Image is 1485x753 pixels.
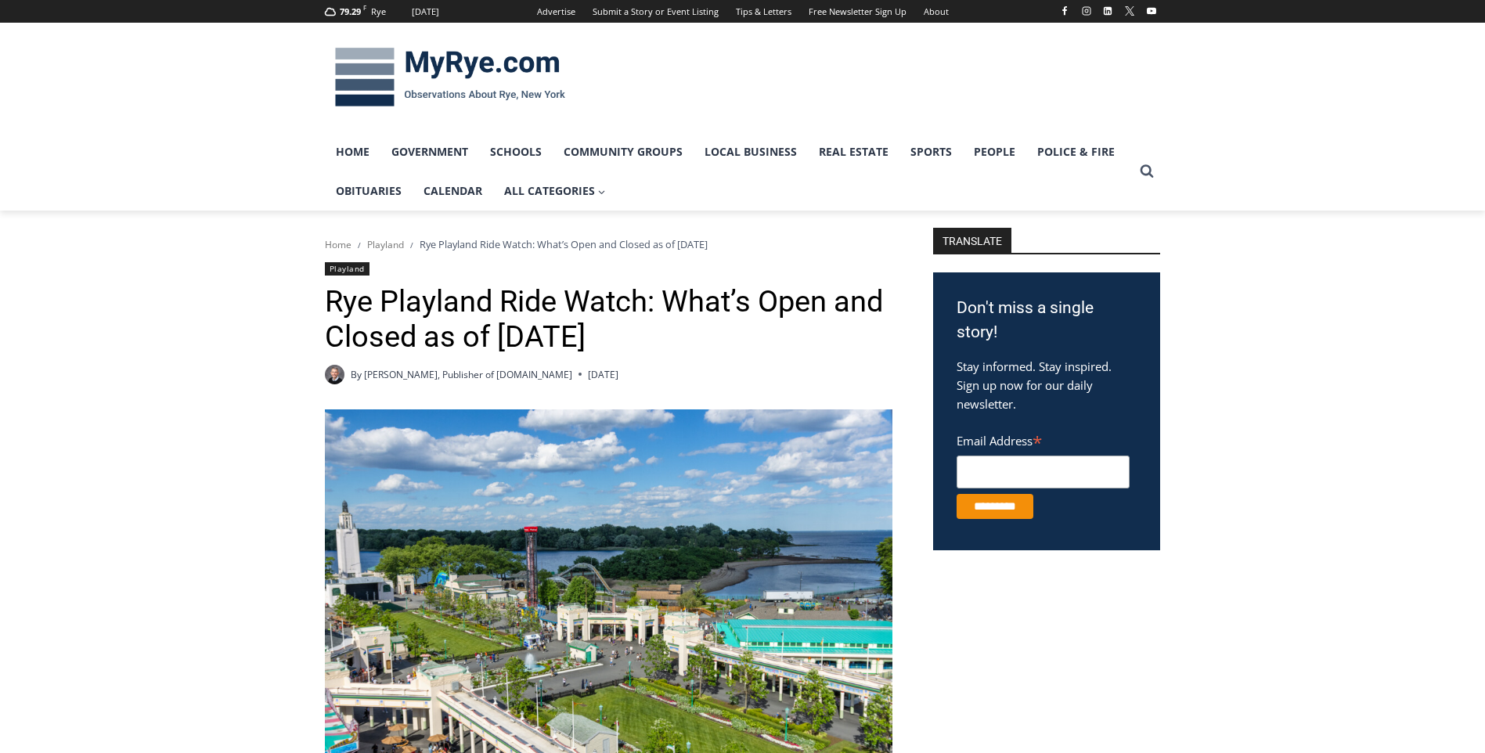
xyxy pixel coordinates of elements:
[553,132,694,171] a: Community Groups
[957,296,1137,345] h3: Don't miss a single story!
[957,357,1137,413] p: Stay informed. Stay inspired. Sign up now for our daily newsletter.
[325,132,1133,211] nav: Primary Navigation
[899,132,963,171] a: Sports
[325,238,351,251] a: Home
[363,3,366,12] span: F
[364,368,572,381] a: [PERSON_NAME], Publisher of [DOMAIN_NAME]
[358,240,361,250] span: /
[325,262,369,276] a: Playland
[410,240,413,250] span: /
[351,367,362,382] span: By
[694,132,808,171] a: Local Business
[413,171,493,211] a: Calendar
[371,5,386,19] div: Rye
[325,132,380,171] a: Home
[1120,2,1139,20] a: X
[1077,2,1096,20] a: Instagram
[380,132,479,171] a: Government
[963,132,1026,171] a: People
[1026,132,1126,171] a: Police & Fire
[325,171,413,211] a: Obituaries
[933,228,1011,253] strong: TRANSLATE
[504,182,606,200] span: All Categories
[957,425,1130,453] label: Email Address
[1098,2,1117,20] a: Linkedin
[325,284,892,355] h1: Rye Playland Ride Watch: What’s Open and Closed as of [DATE]
[325,37,575,118] img: MyRye.com
[367,238,404,251] a: Playland
[808,132,899,171] a: Real Estate
[325,236,892,252] nav: Breadcrumbs
[412,5,439,19] div: [DATE]
[420,237,708,251] span: Rye Playland Ride Watch: What’s Open and Closed as of [DATE]
[1055,2,1074,20] a: Facebook
[1133,157,1161,186] button: View Search Form
[493,171,617,211] a: All Categories
[588,367,618,382] time: [DATE]
[340,5,361,17] span: 79.29
[1142,2,1161,20] a: YouTube
[479,132,553,171] a: Schools
[325,365,344,384] a: Author image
